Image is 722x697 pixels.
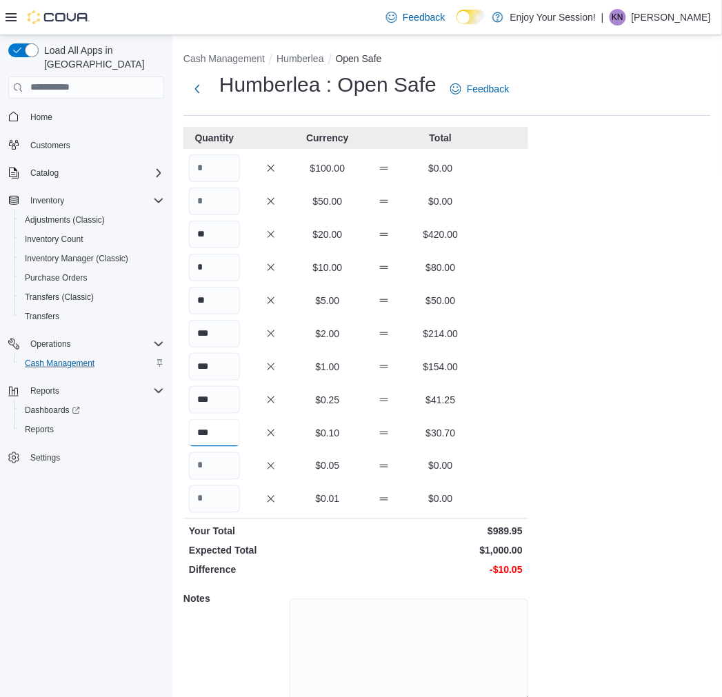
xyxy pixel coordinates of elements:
[25,449,66,466] a: Settings
[19,289,164,305] span: Transfers (Classic)
[189,287,240,314] input: Quantity
[189,188,240,215] input: Quantity
[30,140,70,151] span: Customers
[189,254,240,281] input: Quantity
[457,10,485,24] input: Dark Mode
[30,339,71,350] span: Operations
[25,253,128,264] span: Inventory Manager (Classic)
[30,452,60,463] span: Settings
[30,168,59,179] span: Catalog
[467,82,509,96] span: Feedback
[25,137,76,154] a: Customers
[3,381,170,401] button: Reports
[19,355,100,372] a: Cash Management
[25,383,164,399] span: Reports
[302,294,353,307] p: $5.00
[3,447,170,467] button: Settings
[19,421,164,438] span: Reports
[14,401,170,420] a: Dashboards
[183,585,287,613] h5: Notes
[415,194,466,208] p: $0.00
[183,52,711,68] nav: An example of EuiBreadcrumbs
[39,43,164,71] span: Load All Apps in [GEOGRAPHIC_DATA]
[612,9,624,26] span: KN
[25,214,105,225] span: Adjustments (Classic)
[25,292,94,303] span: Transfers (Classic)
[359,563,523,577] p: -$10.05
[415,327,466,341] p: $214.00
[14,268,170,287] button: Purchase Orders
[415,161,466,175] p: $0.00
[189,386,240,414] input: Quantity
[25,358,94,369] span: Cash Management
[189,563,353,577] p: Difference
[302,393,353,407] p: $0.25
[14,307,170,326] button: Transfers
[189,544,353,558] p: Expected Total
[14,287,170,307] button: Transfers (Classic)
[19,308,164,325] span: Transfers
[381,3,450,31] a: Feedback
[302,131,353,145] p: Currency
[610,9,626,26] div: Kellei Nguyen
[8,101,164,504] nav: Complex example
[25,424,54,435] span: Reports
[25,449,164,466] span: Settings
[25,234,83,245] span: Inventory Count
[415,228,466,241] p: $420.00
[25,272,88,283] span: Purchase Orders
[415,261,466,274] p: $80.00
[302,261,353,274] p: $10.00
[189,353,240,381] input: Quantity
[25,192,70,209] button: Inventory
[30,385,59,396] span: Reports
[19,231,89,248] a: Inventory Count
[19,421,59,438] a: Reports
[3,135,170,155] button: Customers
[28,10,90,24] img: Cova
[19,402,86,418] a: Dashboards
[19,250,134,267] a: Inventory Manager (Classic)
[19,270,164,286] span: Purchase Orders
[415,360,466,374] p: $154.00
[359,544,523,558] p: $1,000.00
[415,492,466,506] p: $0.00
[3,163,170,183] button: Catalog
[302,161,353,175] p: $100.00
[3,107,170,127] button: Home
[19,270,93,286] a: Purchase Orders
[189,131,240,145] p: Quantity
[30,195,64,206] span: Inventory
[302,426,353,440] p: $0.10
[25,137,164,154] span: Customers
[19,212,110,228] a: Adjustments (Classic)
[19,402,164,418] span: Dashboards
[25,165,164,181] span: Catalog
[189,525,353,538] p: Your Total
[601,9,604,26] p: |
[25,336,77,352] button: Operations
[445,75,514,103] a: Feedback
[25,383,65,399] button: Reports
[219,71,437,99] h1: Humberlea : Open Safe
[25,165,64,181] button: Catalog
[302,194,353,208] p: $50.00
[336,53,382,64] button: Open Safe
[19,212,164,228] span: Adjustments (Classic)
[189,221,240,248] input: Quantity
[359,525,523,538] p: $989.95
[25,311,59,322] span: Transfers
[25,109,58,125] a: Home
[403,10,445,24] span: Feedback
[3,334,170,354] button: Operations
[302,228,353,241] p: $20.00
[415,393,466,407] p: $41.25
[302,459,353,473] p: $0.05
[510,9,596,26] p: Enjoy Your Session!
[14,249,170,268] button: Inventory Manager (Classic)
[415,294,466,307] p: $50.00
[183,75,211,103] button: Next
[302,492,353,506] p: $0.01
[632,9,711,26] p: [PERSON_NAME]
[183,53,265,64] button: Cash Management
